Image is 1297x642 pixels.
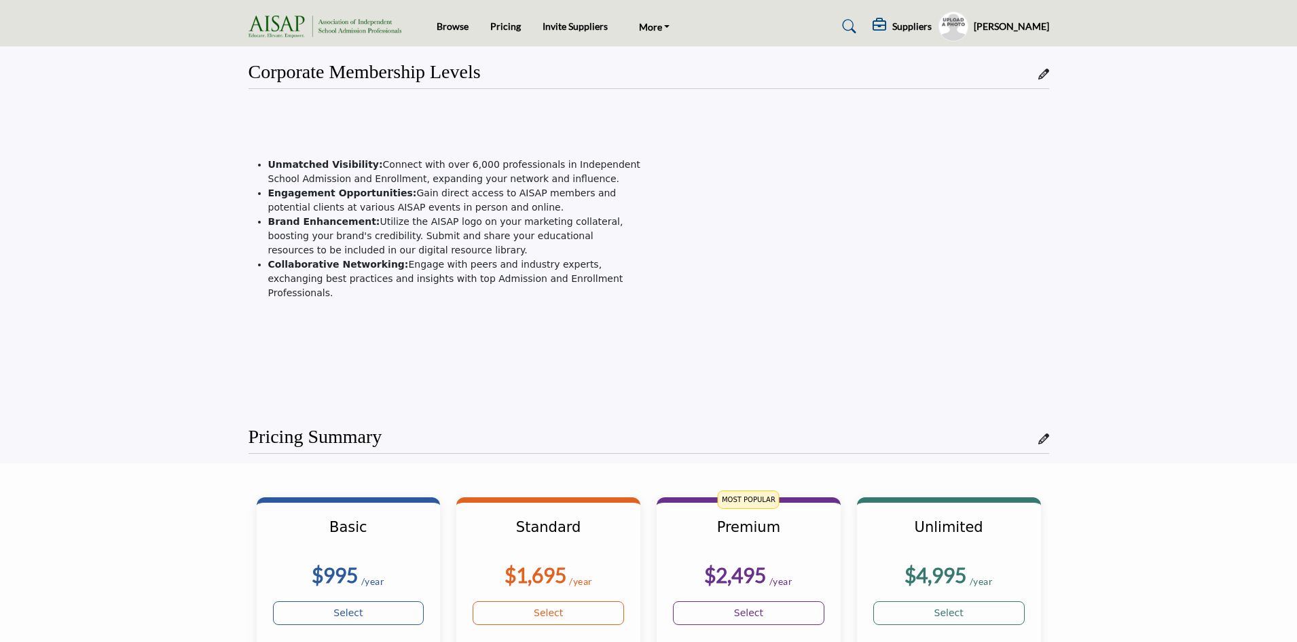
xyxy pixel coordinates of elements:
[361,575,385,587] sub: /year
[249,16,408,38] img: Site Logo
[268,257,641,300] li: Engage with peers and industry experts, exchanging best practices and insights with top Admission...
[873,519,1025,553] h3: Unlimited
[829,16,865,37] a: Search
[769,575,793,587] sub: /year
[970,575,993,587] sub: /year
[249,425,382,448] h2: Pricing Summary
[268,215,641,257] li: Utilize the AISAP logo on your marketing collateral, boosting your brand's credibility. Submit an...
[505,563,566,587] b: $1,695
[268,216,380,227] strong: Brand Enhancement:
[974,20,1049,33] h5: [PERSON_NAME]
[629,17,680,36] a: More
[273,601,424,625] a: Select
[268,259,409,270] strong: Collaborative Networking:
[543,20,608,32] a: Invite Suppliers
[268,158,641,186] li: Connect with over 6,000 professionals in Independent School Admission and Enrollment, expanding y...
[268,159,383,170] strong: Unmatched Visibility:
[473,601,624,625] a: Select
[673,601,824,625] a: Select
[704,563,766,587] b: $2,495
[312,563,358,587] b: $995
[892,20,932,33] h5: Suppliers
[873,601,1025,625] a: Select
[268,188,417,198] strong: Engagement Opportunities:
[473,519,624,553] h3: Standard
[490,20,521,32] a: Pricing
[268,186,641,215] li: Gain direct access to AISAP members and potential clients at various AISAP events in person and o...
[569,575,593,587] sub: /year
[673,519,824,553] h3: Premium
[873,18,932,35] div: Suppliers
[437,20,469,32] a: Browse
[273,519,424,553] h3: Basic
[938,12,968,41] button: Show hide supplier dropdown
[718,491,780,509] span: MOST POPULAR
[905,563,966,587] b: $4,995
[249,60,481,84] h2: Corporate Membership Levels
